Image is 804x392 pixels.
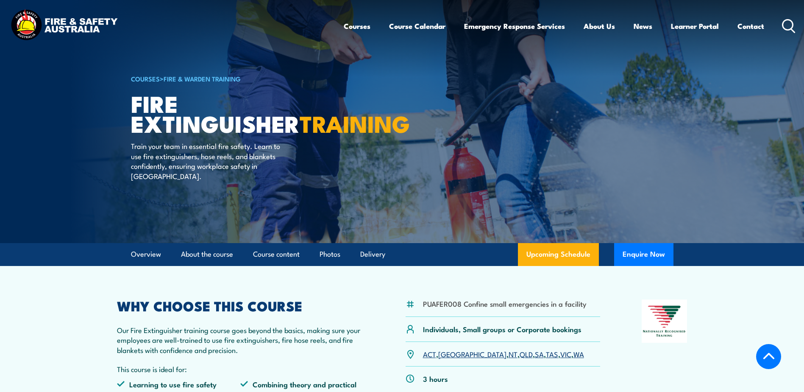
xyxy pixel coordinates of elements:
[131,141,286,181] p: Train your team in essential fire safety. Learn to use fire extinguishers, hose reels, and blanke...
[546,349,558,359] a: TAS
[131,74,160,83] a: COURSES
[520,349,533,359] a: QLD
[131,93,340,133] h1: Fire Extinguisher
[634,15,652,37] a: News
[253,243,300,266] a: Course content
[117,325,364,355] p: Our Fire Extinguisher training course goes beyond the basics, making sure your employees are well...
[117,364,364,374] p: This course is ideal for:
[614,243,673,266] button: Enquire Now
[389,15,445,37] a: Course Calendar
[423,374,448,384] p: 3 hours
[464,15,565,37] a: Emergency Response Services
[423,299,587,308] li: PUAFER008 Confine small emergencies in a facility
[344,15,370,37] a: Courses
[423,349,436,359] a: ACT
[131,73,340,84] h6: >
[518,243,599,266] a: Upcoming Schedule
[131,243,161,266] a: Overview
[360,243,385,266] a: Delivery
[584,15,615,37] a: About Us
[573,349,584,359] a: WA
[164,74,241,83] a: Fire & Warden Training
[560,349,571,359] a: VIC
[737,15,764,37] a: Contact
[535,349,544,359] a: SA
[423,349,584,359] p: , , , , , , ,
[509,349,517,359] a: NT
[438,349,506,359] a: [GEOGRAPHIC_DATA]
[117,300,364,311] h2: WHY CHOOSE THIS COURSE
[181,243,233,266] a: About the course
[320,243,340,266] a: Photos
[423,324,581,334] p: Individuals, Small groups or Corporate bookings
[671,15,719,37] a: Learner Portal
[300,105,410,140] strong: TRAINING
[642,300,687,343] img: Nationally Recognised Training logo.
